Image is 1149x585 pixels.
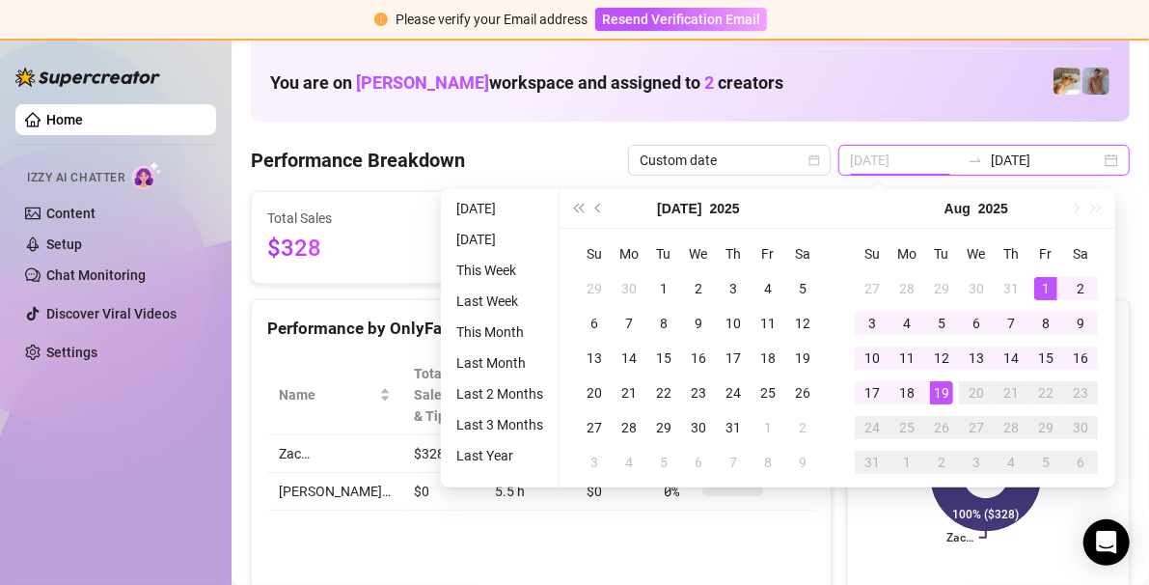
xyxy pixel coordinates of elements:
[785,376,820,410] td: 2025-07-26
[861,312,884,335] div: 3
[999,312,1023,335] div: 7
[791,416,814,439] div: 2
[944,189,971,228] button: Choose a month
[930,277,953,300] div: 29
[583,277,606,300] div: 29
[483,473,575,511] td: 5.5 h
[1028,306,1063,341] td: 2025-08-08
[612,341,646,376] td: 2025-07-14
[46,267,146,283] a: Chat Monitoring
[612,445,646,480] td: 2025-08-04
[756,277,780,300] div: 4
[855,410,889,445] td: 2025-08-24
[895,347,918,370] div: 11
[791,451,814,474] div: 9
[267,316,815,342] div: Performance by OnlyFans Creator
[965,381,988,404] div: 20
[449,320,551,344] li: This Month
[646,237,681,271] th: Tu
[751,341,785,376] td: 2025-07-18
[756,451,780,474] div: 8
[722,347,745,370] div: 17
[999,347,1023,370] div: 14
[1034,277,1057,300] div: 1
[46,237,82,252] a: Setup
[1028,445,1063,480] td: 2025-09-05
[46,112,83,127] a: Home
[1028,271,1063,306] td: 2025-08-01
[861,347,884,370] div: 10
[924,271,959,306] td: 2025-07-29
[1028,237,1063,271] th: Fr
[722,381,745,404] div: 24
[602,12,760,27] span: Resend Verification Email
[861,416,884,439] div: 24
[716,306,751,341] td: 2025-07-10
[855,306,889,341] td: 2025-08-03
[577,341,612,376] td: 2025-07-13
[895,312,918,335] div: 4
[756,347,780,370] div: 18
[895,277,918,300] div: 28
[1063,410,1098,445] td: 2025-08-30
[791,312,814,335] div: 12
[664,481,695,502] span: 0 %
[704,72,714,93] span: 2
[687,347,710,370] div: 16
[1034,381,1057,404] div: 22
[646,445,681,480] td: 2025-08-05
[895,381,918,404] div: 18
[687,416,710,439] div: 30
[889,341,924,376] td: 2025-08-11
[1069,416,1092,439] div: 30
[959,306,994,341] td: 2025-08-06
[1063,341,1098,376] td: 2025-08-16
[994,341,1028,376] td: 2025-08-14
[716,271,751,306] td: 2025-07-03
[612,376,646,410] td: 2025-07-21
[855,237,889,271] th: Su
[722,277,745,300] div: 3
[657,189,701,228] button: Choose a month
[577,306,612,341] td: 2025-07-06
[449,259,551,282] li: This Week
[646,306,681,341] td: 2025-07-08
[577,376,612,410] td: 2025-07-20
[930,451,953,474] div: 2
[889,445,924,480] td: 2025-09-01
[999,416,1023,439] div: 28
[716,410,751,445] td: 2025-07-31
[681,410,716,445] td: 2025-07-30
[449,351,551,375] li: Last Month
[687,451,710,474] div: 6
[1082,68,1109,95] img: Joey
[722,312,745,335] div: 10
[681,271,716,306] td: 2025-07-02
[681,376,716,410] td: 2025-07-23
[1028,341,1063,376] td: 2025-08-15
[924,376,959,410] td: 2025-08-19
[396,9,588,30] div: Please verify your Email address
[855,271,889,306] td: 2025-07-27
[722,451,745,474] div: 7
[999,381,1023,404] div: 21
[449,290,551,313] li: Last Week
[930,312,953,335] div: 5
[751,410,785,445] td: 2025-08-01
[1034,347,1057,370] div: 15
[612,410,646,445] td: 2025-07-28
[716,237,751,271] th: Th
[994,237,1028,271] th: Th
[687,381,710,404] div: 23
[756,416,780,439] div: 1
[855,376,889,410] td: 2025-08-17
[959,445,994,480] td: 2025-09-03
[583,416,606,439] div: 27
[999,277,1023,300] div: 31
[402,355,483,435] th: Total Sales & Tips
[855,341,889,376] td: 2025-08-10
[710,189,740,228] button: Choose a year
[132,161,162,189] img: AI Chatter
[965,451,988,474] div: 3
[687,277,710,300] div: 2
